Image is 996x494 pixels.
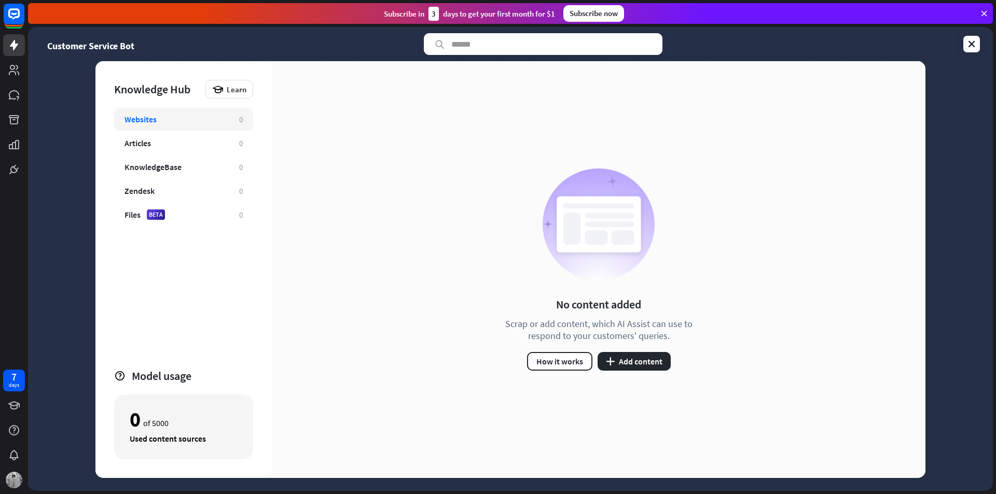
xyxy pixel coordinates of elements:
span: Learn [227,84,246,94]
div: Used content sources [130,433,238,444]
div: Knowledge Hub [114,82,200,96]
div: 0 [239,162,243,172]
button: Open LiveChat chat widget [8,4,39,35]
div: 0 [239,138,243,148]
div: days [9,382,19,389]
div: Subscribe in days to get your first month for $1 [384,7,555,21]
div: 7 [11,372,17,382]
div: Articles [125,138,151,148]
div: 0 [239,186,243,196]
div: Zendesk [125,186,155,196]
button: plusAdd content [598,352,671,371]
div: BETA [147,209,165,220]
div: 0 [239,210,243,220]
i: plus [606,357,615,365]
div: Files [125,209,141,220]
div: Subscribe now [563,5,624,22]
button: How it works [527,352,592,371]
a: 7 days [3,370,25,391]
div: Scrap or add content, which AI Assist can use to respond to your customers' queries. [492,318,705,342]
div: Model usage [132,369,253,383]
div: 0 [130,411,141,428]
a: Customer Service Bot [47,33,134,55]
div: of 5000 [130,411,238,428]
div: 3 [428,7,439,21]
div: KnowledgeBase [125,162,182,172]
div: 0 [239,115,243,124]
div: Websites [125,114,157,124]
div: No content added [556,297,641,312]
